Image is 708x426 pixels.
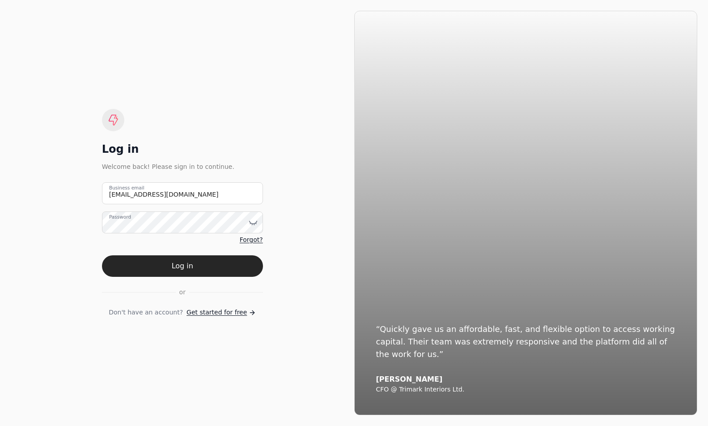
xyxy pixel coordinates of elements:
div: [PERSON_NAME] [376,375,676,384]
label: Business email [109,185,144,192]
div: CFO @ Trimark Interiors Ltd. [376,386,676,394]
div: Log in [102,142,263,156]
a: Get started for free [187,308,256,317]
label: Password [109,214,131,221]
span: Get started for free [187,308,247,317]
a: Forgot? [240,235,263,245]
div: “Quickly gave us an affordable, fast, and flexible option to access working capital. Their team w... [376,323,676,361]
span: Don't have an account? [109,308,183,317]
button: Log in [102,255,263,277]
span: or [179,288,186,297]
div: Welcome back! Please sign in to continue. [102,162,263,172]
